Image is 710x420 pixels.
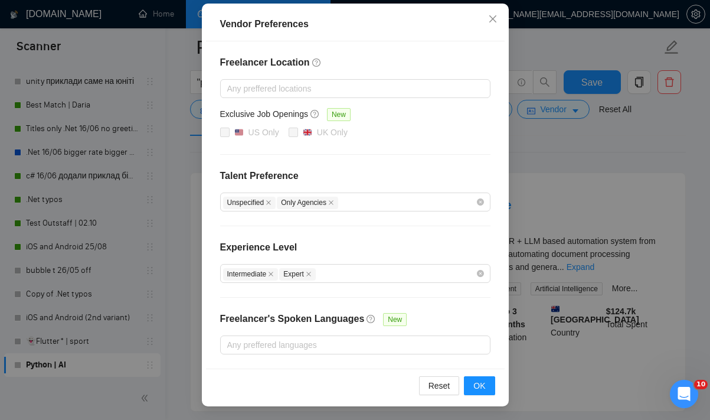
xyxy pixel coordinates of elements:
[464,376,495,395] button: OK
[266,200,271,206] span: close
[220,312,365,326] h4: Freelancer's Spoken Languages
[419,376,460,395] button: Reset
[220,108,308,121] h5: Exclusive Job Openings
[220,240,297,255] h4: Experience Level
[328,200,334,206] span: close
[488,14,498,24] span: close
[268,271,274,277] span: close
[383,313,407,326] span: New
[473,379,485,392] span: OK
[477,198,484,206] span: close-circle
[220,56,490,70] h4: Freelancer Location
[235,128,243,136] img: 🇺🇸
[477,4,509,35] button: Close
[220,17,490,31] div: Vendor Preferences
[312,58,322,67] span: question-circle
[310,109,320,119] span: question-circle
[367,314,376,324] span: question-circle
[306,271,312,277] span: close
[279,268,316,281] span: Expert
[327,108,351,121] span: New
[694,380,708,389] span: 10
[477,270,484,277] span: close-circle
[220,169,490,183] h4: Talent Preference
[223,197,276,209] span: Unspecified
[317,126,348,139] div: UK Only
[303,128,312,136] img: 🇬🇧
[670,380,698,408] iframe: Intercom live chat
[248,126,279,139] div: US Only
[277,197,338,209] span: Only Agencies
[428,379,450,392] span: Reset
[223,268,279,281] span: Intermediate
